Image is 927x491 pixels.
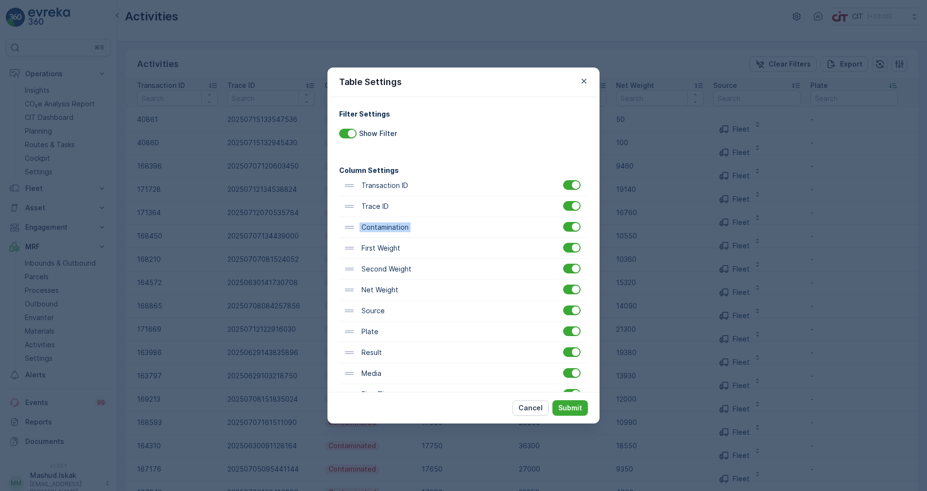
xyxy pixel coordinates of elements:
[339,217,588,238] div: Contamination
[360,264,412,274] p: Second Weight
[513,400,549,416] button: Cancel
[339,301,588,322] div: Source
[518,403,543,413] p: Cancel
[558,403,582,413] p: Submit
[339,238,588,259] div: First Weight
[339,109,588,119] h4: Filter Settings
[360,181,408,190] p: Transaction ID
[339,363,588,384] div: Media
[339,259,588,280] div: Second Weight
[339,175,588,196] div: Transaction ID
[339,165,588,175] h4: Column Settings
[360,348,382,357] p: Result
[552,400,588,416] button: Submit
[339,75,402,89] p: Table Settings
[339,280,588,301] div: Net Weight
[360,222,409,232] p: Contamination
[360,243,400,253] p: First Weight
[339,384,588,405] div: First Time
[360,202,389,211] p: Trace ID
[339,342,588,363] div: Result
[359,129,397,138] p: Show Filter
[360,389,394,399] p: First Time
[360,369,381,378] p: Media
[360,306,385,316] p: Source
[360,285,398,295] p: Net Weight
[360,327,378,337] p: Plate
[339,322,588,342] div: Plate
[339,196,588,217] div: Trace ID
